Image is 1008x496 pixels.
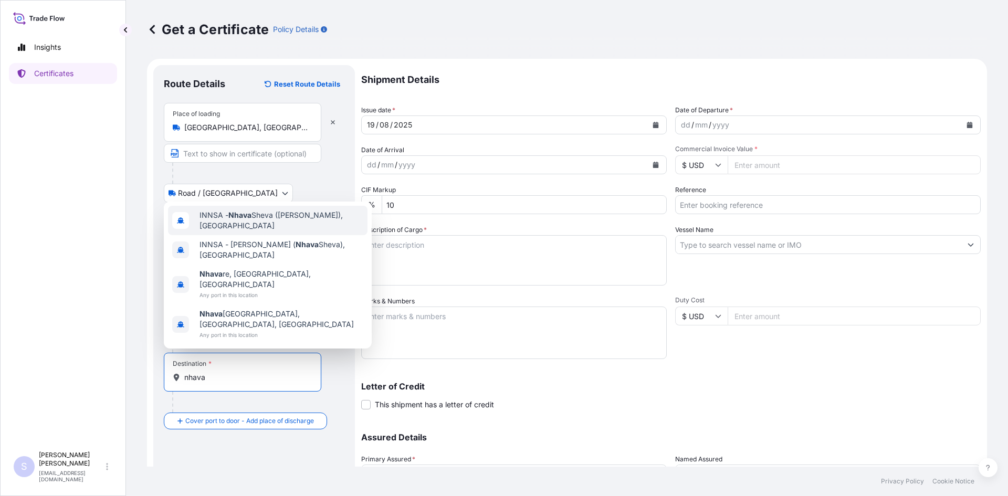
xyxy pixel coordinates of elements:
[393,119,413,131] div: year,
[377,159,380,171] div: /
[164,78,225,90] p: Route Details
[34,68,73,79] p: Certificates
[390,119,393,131] div: /
[361,454,415,465] span: Primary Assured
[932,477,974,486] p: Cookie Notice
[728,307,981,325] input: Enter amount
[382,195,667,214] input: Enter percentage between 0 and 10%
[675,195,981,214] input: Enter booking reference
[395,159,397,171] div: /
[39,470,104,482] p: [EMAIL_ADDRESS][DOMAIN_NAME]
[199,330,363,340] span: Any port in this location
[711,119,730,131] div: year,
[178,188,278,198] span: Road / [GEOGRAPHIC_DATA]
[376,119,379,131] div: /
[694,119,709,131] div: month,
[361,382,981,391] p: Letter of Credit
[647,117,664,133] button: Calendar
[397,159,416,171] div: year,
[361,65,981,94] p: Shipment Details
[361,296,415,307] label: Marks & Numbers
[273,24,319,35] p: Policy Details
[361,145,404,155] span: Date of Arrival
[361,225,427,235] label: Description of Cargo
[728,155,981,174] input: Enter amount
[366,119,376,131] div: day,
[375,399,494,410] span: This shipment has a letter of credit
[676,235,961,254] input: Type to search vessel name or IMO
[21,461,27,472] span: S
[199,210,363,231] span: INNSA - Sheva ([PERSON_NAME]), [GEOGRAPHIC_DATA]
[675,225,713,235] label: Vessel Name
[34,42,61,52] p: Insights
[361,105,395,115] span: Issue date
[199,309,223,318] b: Nhava
[691,119,694,131] div: /
[961,235,980,254] button: Show suggestions
[361,433,981,441] p: Assured Details
[274,79,340,89] p: Reset Route Details
[164,202,372,349] div: Show suggestions
[185,416,314,426] span: Cover port to door - Add place of discharge
[199,269,223,278] b: Nhava
[379,119,390,131] div: month,
[361,195,382,214] div: %
[199,239,363,260] span: INNSA - [PERSON_NAME] ( Sheva), [GEOGRAPHIC_DATA]
[147,21,269,38] p: Get a Certificate
[199,269,363,290] span: re, [GEOGRAPHIC_DATA], [GEOGRAPHIC_DATA]
[647,156,664,173] button: Calendar
[164,184,293,203] button: Select transport
[199,309,363,330] span: [GEOGRAPHIC_DATA], [GEOGRAPHIC_DATA], [GEOGRAPHIC_DATA]
[228,210,251,219] b: Nhava
[296,240,319,249] b: Nhava
[173,110,220,118] div: Place of loading
[675,454,722,465] label: Named Assured
[164,144,321,163] input: Text to appear on certificate
[675,105,733,115] span: Date of Departure
[709,119,711,131] div: /
[361,185,396,195] label: CIF Markup
[675,296,981,304] span: Duty Cost
[173,360,212,368] div: Destination
[675,145,981,153] span: Commercial Invoice Value
[961,117,978,133] button: Calendar
[380,159,395,171] div: month,
[881,477,924,486] p: Privacy Policy
[199,290,363,300] span: Any port in this location
[675,185,706,195] label: Reference
[39,451,104,468] p: [PERSON_NAME] [PERSON_NAME]
[680,119,691,131] div: day,
[184,372,308,383] input: Destination
[184,122,308,133] input: Place of loading
[366,159,377,171] div: day,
